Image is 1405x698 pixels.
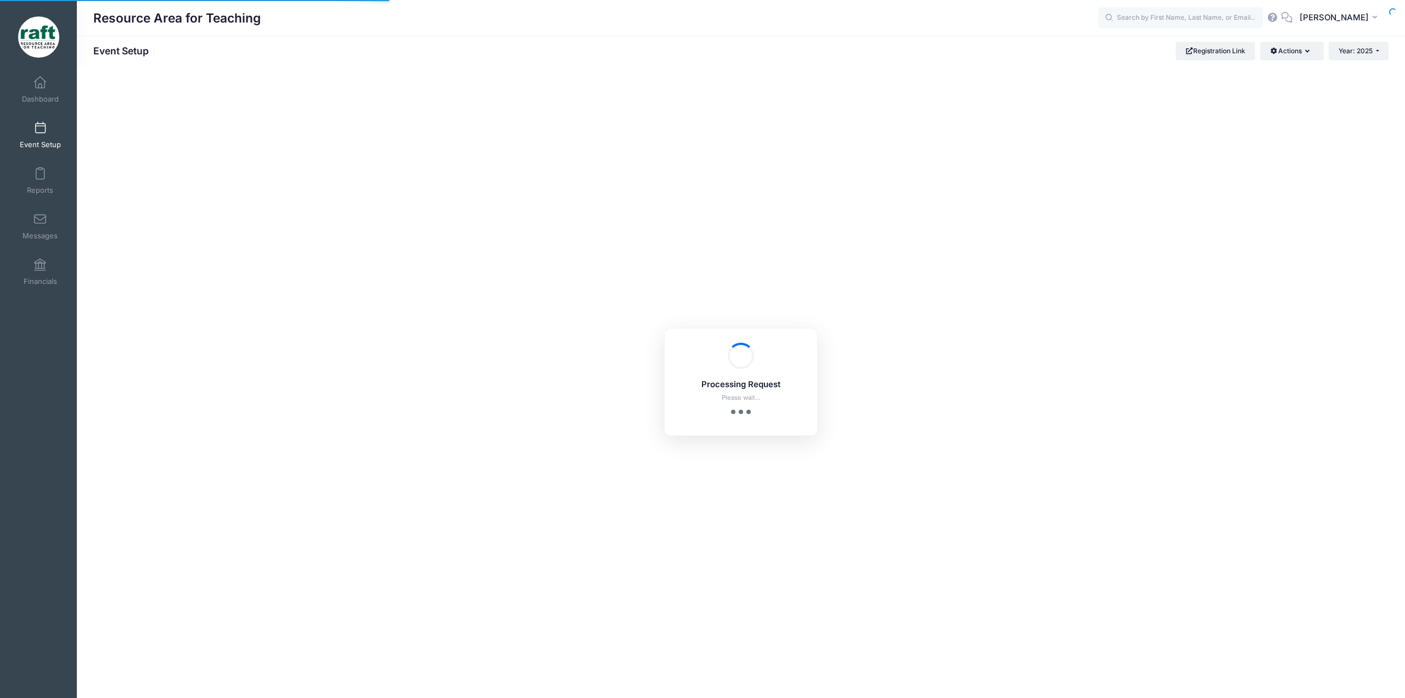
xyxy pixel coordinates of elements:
[679,393,803,403] p: Please wait...
[1339,47,1373,55] span: Year: 2025
[22,94,59,104] span: Dashboard
[14,161,66,200] a: Reports
[1098,7,1263,29] input: Search by First Name, Last Name, or Email...
[1292,5,1389,31] button: [PERSON_NAME]
[23,231,58,241] span: Messages
[18,16,59,58] img: Resource Area for Teaching
[679,380,803,390] h5: Processing Request
[93,5,261,31] h1: Resource Area for Teaching
[14,116,66,154] a: Event Setup
[93,45,158,57] h1: Event Setup
[20,140,61,149] span: Event Setup
[1300,12,1369,24] span: [PERSON_NAME]
[24,277,57,286] span: Financials
[14,207,66,245] a: Messages
[1260,42,1323,60] button: Actions
[14,70,66,109] a: Dashboard
[14,253,66,291] a: Financials
[27,186,53,195] span: Reports
[1176,42,1255,60] a: Registration Link
[1329,42,1389,60] button: Year: 2025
